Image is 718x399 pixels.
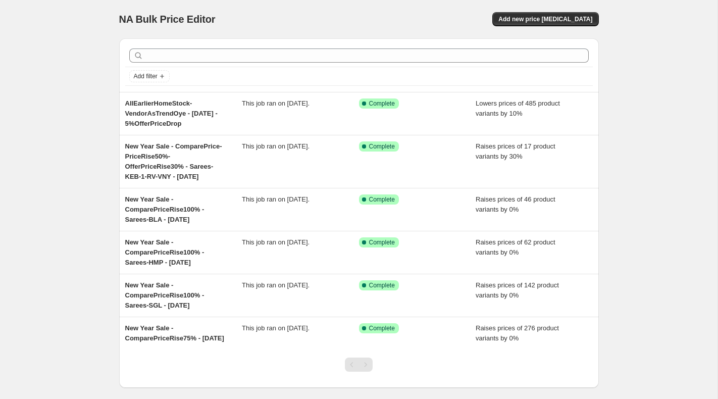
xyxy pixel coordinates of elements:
span: Complete [369,281,395,289]
span: Raises prices of 17 product variants by 30% [476,142,555,160]
span: This job ran on [DATE]. [242,195,310,203]
span: New Year Sale - ComparePrice-PriceRise50%-OfferPriceRise30% - Sarees-KEB-1-RV-VNY - [DATE] [125,142,222,180]
span: Complete [369,324,395,332]
span: New Year Sale - ComparePriceRise100% - Sarees-BLA - [DATE] [125,195,204,223]
span: This job ran on [DATE]. [242,99,310,107]
span: Complete [369,142,395,151]
button: Add new price [MEDICAL_DATA] [492,12,598,26]
span: AllEarlierHomeStock-VendorAsTrendOye - [DATE] - 5%OfferPriceDrop [125,99,218,127]
span: Add filter [134,72,158,80]
nav: Pagination [345,358,373,372]
span: Complete [369,99,395,108]
span: Add new price [MEDICAL_DATA] [498,15,592,23]
span: New Year Sale - ComparePriceRise100% - Sarees-SGL - [DATE] [125,281,204,309]
span: Raises prices of 142 product variants by 0% [476,281,559,299]
span: Raises prices of 46 product variants by 0% [476,195,555,213]
span: Complete [369,238,395,246]
span: NA Bulk Price Editor [119,14,216,25]
span: New Year Sale - ComparePriceRise100% - Sarees-HMP - [DATE] [125,238,204,266]
span: Complete [369,195,395,204]
button: Add filter [129,70,170,82]
span: This job ran on [DATE]. [242,238,310,246]
span: This job ran on [DATE]. [242,281,310,289]
span: This job ran on [DATE]. [242,324,310,332]
span: This job ran on [DATE]. [242,142,310,150]
span: Lowers prices of 485 product variants by 10% [476,99,560,117]
span: New Year Sale - ComparePriceRise75% - [DATE] [125,324,224,342]
span: Raises prices of 62 product variants by 0% [476,238,555,256]
span: Raises prices of 276 product variants by 0% [476,324,559,342]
